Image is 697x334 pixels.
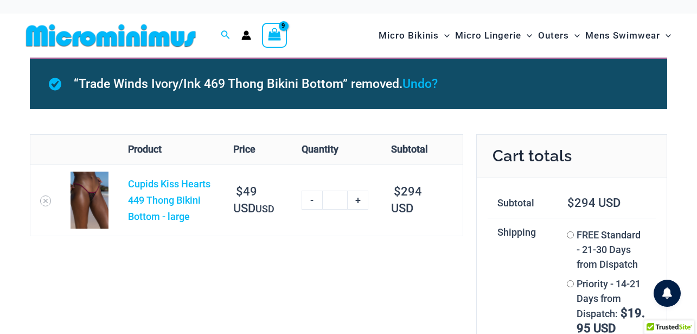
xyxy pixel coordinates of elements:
[477,135,667,178] h2: Cart totals
[262,23,287,48] a: View Shopping Cart, 9 items
[439,22,450,49] span: Menu Toggle
[488,189,555,218] th: Subtotal
[118,135,223,165] th: Product
[233,185,257,215] bdi: 49 USD
[302,191,322,210] a: -
[569,22,580,49] span: Menu Toggle
[391,185,422,215] bdi: 294 USD
[241,30,251,40] a: Account icon link
[381,135,463,165] th: Subtotal
[583,19,674,52] a: Mens SwimwearMenu ToggleMenu Toggle
[128,178,210,222] a: Cupids Kiss Hearts 449 Thong Bikini Bottom - large
[348,191,368,210] a: +
[394,185,401,198] span: $
[567,196,574,210] span: $
[30,58,667,109] div: “Trade Winds Ivory/Ink 469 Thong Bikini Bottom” removed.
[379,22,439,49] span: Micro Bikinis
[455,22,521,49] span: Micro Lingerie
[374,17,675,54] nav: Site Navigation
[452,19,535,52] a: Micro LingerieMenu ToggleMenu Toggle
[535,19,583,52] a: OutersMenu ToggleMenu Toggle
[221,29,231,42] a: Search icon link
[223,135,292,165] th: Price
[402,77,438,91] a: Undo?
[567,196,621,210] bdi: 294 USD
[538,22,569,49] span: Outers
[223,165,292,236] td: USD
[585,22,660,49] span: Mens Swimwear
[292,135,381,165] th: Quantity
[621,306,628,320] span: $
[577,229,641,270] label: FREE Standard - 21-30 Days from Dispatch
[71,172,108,229] img: Cupids Kiss Hearts 449 Thong 01
[322,191,348,210] input: Product quantity
[376,19,452,52] a: Micro BikinisMenu ToggleMenu Toggle
[40,196,51,206] a: Remove Cupids Kiss Hearts 449 Thong Bikini Bottom - large from cart
[236,185,243,198] span: $
[521,22,532,49] span: Menu Toggle
[660,22,671,49] span: Menu Toggle
[22,23,200,48] img: MM SHOP LOGO FLAT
